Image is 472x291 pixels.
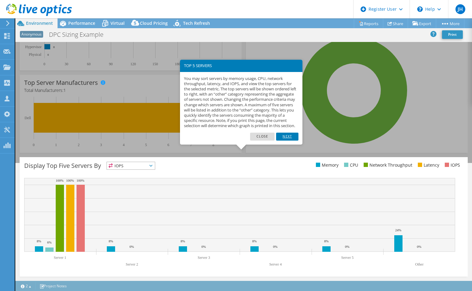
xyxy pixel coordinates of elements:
h1: DPC Sizing Example [46,31,113,38]
a: Reports [354,19,383,28]
span: Virtual [111,20,125,26]
a: More [436,19,464,28]
a: Close [250,133,275,141]
span: Tech Refresh [183,20,210,26]
span: Environment [26,20,53,26]
h3: TOP 5 SERVERS [184,64,298,68]
a: 2 [17,282,36,290]
a: Project Notes [35,282,71,290]
span: Performance [68,20,95,26]
span: Anonymous [20,31,43,38]
span: JH [455,4,465,14]
a: Share [383,19,408,28]
svg: \n [417,6,423,12]
a: Print [442,30,463,39]
span: Cloud Pricing [140,20,168,26]
span: IOPS [107,162,155,169]
p: You may sort servers by memory usage, CPU, network throughput, latency, and IOPS, and view the to... [184,76,298,129]
a: Export [408,19,436,28]
a: Next [276,133,298,141]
